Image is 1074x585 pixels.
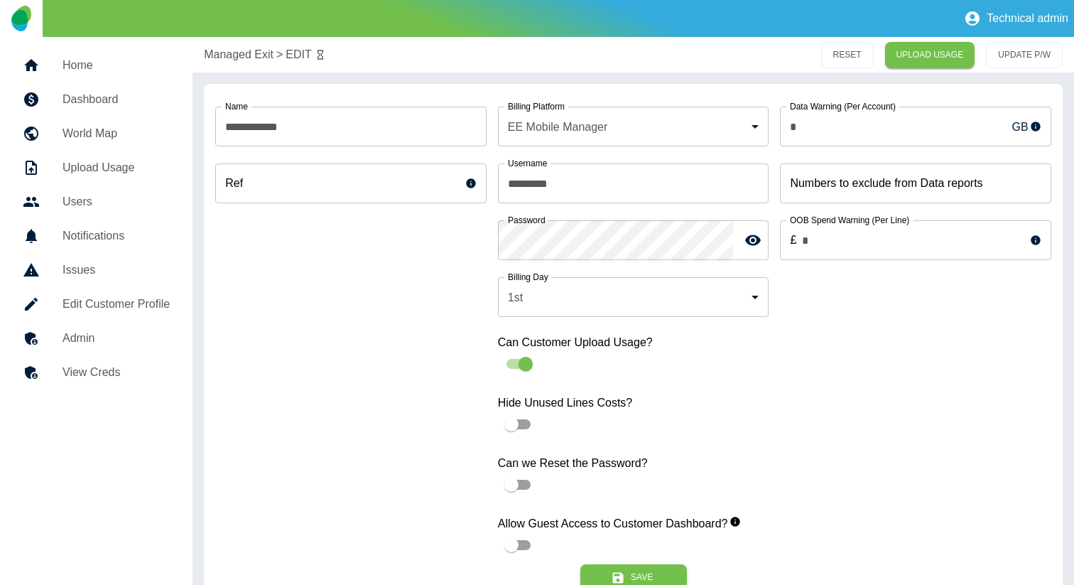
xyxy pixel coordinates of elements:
a: Edit Customer Profile [11,287,181,321]
a: World Map [11,117,181,151]
a: Notifications [11,219,181,253]
label: Data Warning (Per Account) [790,100,896,112]
label: Can we Reset the Password? [498,455,769,471]
h5: Notifications [63,227,170,245]
h5: World Map [63,125,170,142]
h5: Users [63,193,170,210]
a: Users [11,185,181,219]
label: Password [508,214,546,226]
label: Name [225,100,248,112]
a: View Creds [11,355,181,390]
label: Hide Unused Lines Costs? [498,395,769,411]
a: UPLOAD USAGE [885,42,975,68]
label: OOB Spend Warning (Per Line) [790,214,909,226]
h5: Issues [63,262,170,279]
a: Upload Usage [11,151,181,185]
label: Allow Guest Access to Customer Dashboard? [498,515,769,532]
svg: This is a unique reference for your use - it can be anything [465,178,477,189]
a: Issues [11,253,181,287]
label: Billing Platform [508,100,565,112]
label: Username [508,157,547,169]
h5: Edit Customer Profile [63,296,170,313]
h5: Dashboard [63,91,170,108]
h5: Upload Usage [63,159,170,176]
a: Dashboard [11,82,181,117]
label: Billing Day [508,271,548,283]
h5: View Creds [63,364,170,381]
button: UPDATE P/W [986,42,1063,68]
button: toggle password visibility [739,226,767,254]
a: Admin [11,321,181,355]
h5: Home [63,57,170,74]
button: RESET [821,42,874,68]
label: Can Customer Upload Usage? [498,334,769,350]
div: 1st [498,277,769,317]
a: Managed Exit [204,46,273,63]
svg: When enabled, this allows guest users to view your customer dashboards. [729,516,741,527]
a: Home [11,48,181,82]
svg: This sets the monthly warning limit for your customer’s Mobile Data usage and will be displayed a... [1030,121,1041,132]
a: EDIT [286,46,311,63]
div: EE Mobile Manager [498,107,769,146]
p: £ [790,232,796,249]
svg: This sets the warning limit for each line’s Out-of-Bundle usage and usage exceeding the limit wil... [1030,235,1041,246]
p: > [276,46,283,63]
img: Logo [11,6,31,31]
h5: Admin [63,330,170,347]
p: Technical admin [987,12,1068,25]
button: Technical admin [958,4,1074,33]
